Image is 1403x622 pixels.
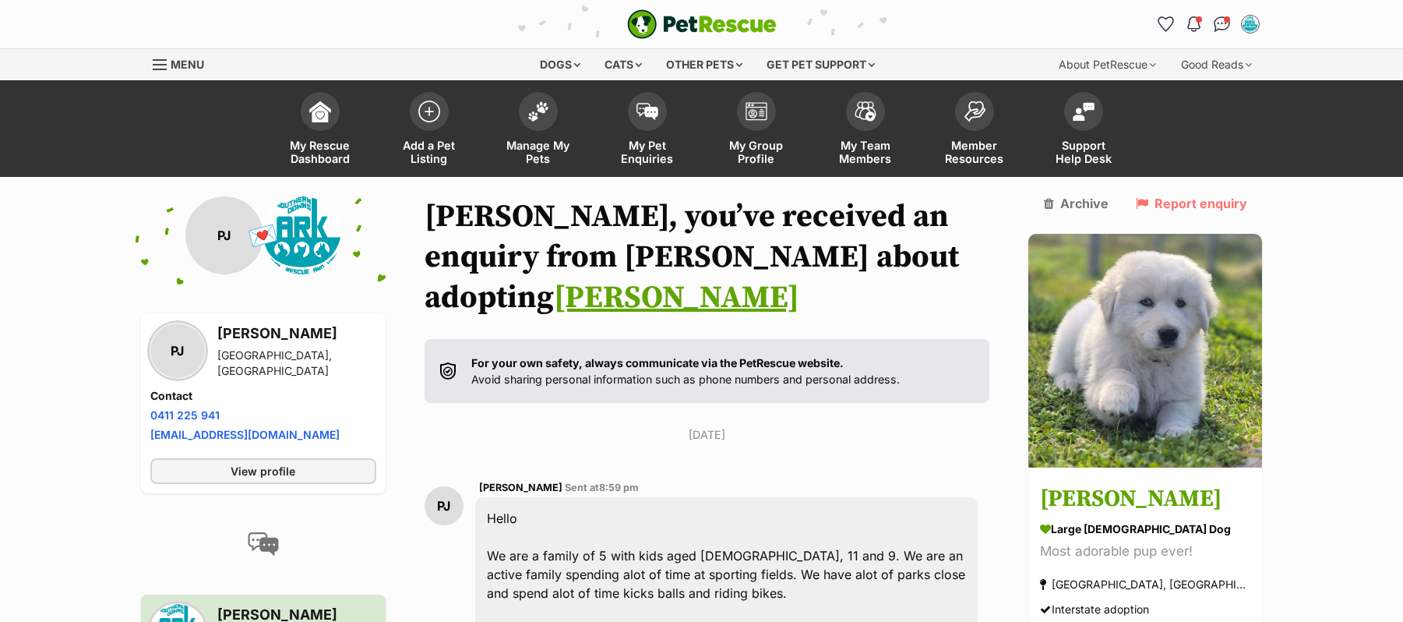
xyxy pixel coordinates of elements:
[939,139,1010,165] span: Member Resources
[263,196,341,274] img: Southern Downs ARK profile pic
[150,458,376,484] a: View profile
[756,49,886,80] div: Get pet support
[811,84,920,177] a: My Team Members
[920,84,1029,177] a: Member Resources
[479,482,562,493] span: [PERSON_NAME]
[471,356,844,369] strong: For your own safety, always communicate via the PetRescue website.
[627,9,777,39] img: logo-e224e6f780fb5917bec1dbf3a21bbac754714ae5b6737aabdf751b685950b380.svg
[150,428,340,441] a: [EMAIL_ADDRESS][DOMAIN_NAME]
[1187,16,1200,32] img: notifications-46538b983faf8c2785f20acdc204bb7945ddae34d4c08c2a6579f10ce5e182be.svg
[1210,12,1235,37] a: Conversations
[1040,521,1250,538] div: large [DEMOGRAPHIC_DATA] Dog
[425,196,990,318] h1: [PERSON_NAME], you’ve received an enquiry from [PERSON_NAME] about adopting
[612,139,682,165] span: My Pet Enquiries
[394,139,464,165] span: Add a Pet Listing
[425,486,464,525] div: PJ
[721,139,791,165] span: My Group Profile
[217,323,376,345] h3: [PERSON_NAME]
[1040,542,1250,563] div: Most adorable pup ever!
[231,463,295,479] span: View profile
[627,9,777,39] a: PetRescue
[1044,196,1109,210] a: Archive
[171,58,204,71] span: Menu
[1040,482,1250,518] h3: [PERSON_NAME]
[554,278,799,317] a: [PERSON_NAME]
[1154,12,1179,37] a: Favourites
[1048,49,1167,80] div: About PetRescue
[484,84,593,177] a: Manage My Pets
[964,101,985,122] img: member-resources-icon-8e73f808a243e03378d46382f2149f9095a855e16c252ad45f914b54edf8863c.svg
[248,532,279,556] img: conversation-icon-4a6f8262b818ee0b60e3300018af0b2d0b884aa5de6e9bcb8d3d4eeb1a70a7c4.svg
[1170,49,1263,80] div: Good Reads
[702,84,811,177] a: My Group Profile
[1214,16,1230,32] img: chat-41dd97257d64d25036548639549fe6c8038ab92f7586957e7f3b1b290dea8141.svg
[418,101,440,122] img: add-pet-listing-icon-0afa8454b4691262ce3f59096e99ab1cd57d4a30225e0717b998d2c9b9846f56.svg
[1040,599,1149,620] div: Interstate adoption
[1049,139,1119,165] span: Support Help Desk
[1238,12,1263,37] button: My account
[565,482,639,493] span: Sent at
[1040,574,1250,595] div: [GEOGRAPHIC_DATA], [GEOGRAPHIC_DATA]
[855,101,876,122] img: team-members-icon-5396bd8760b3fe7c0b43da4ab00e1e3bb1a5d9ba89233759b79545d2d3fc5d0d.svg
[471,355,900,388] p: Avoid sharing personal information such as phone numbers and personal address.
[1073,102,1095,121] img: help-desk-icon-fdf02630f3aa405de69fd3d07c3f3aa587a6932b1a1747fa1d2bba05be0121f9.svg
[599,482,639,493] span: 8:59 pm
[150,388,376,404] h4: Contact
[746,102,767,121] img: group-profile-icon-3fa3cf56718a62981997c0bc7e787c4b2cf8bcc04b72c1350f741eb67cf2f40e.svg
[425,426,990,443] p: [DATE]
[527,101,549,122] img: manage-my-pets-icon-02211641906a0b7f246fdf0571729dbe1e7629f14944591b6c1af311fb30b64b.svg
[636,103,658,120] img: pet-enquiries-icon-7e3ad2cf08bfb03b45e93fb7055b45f3efa6380592205ae92323e6603595dc1f.svg
[1136,196,1247,210] a: Report enquiry
[529,49,591,80] div: Dogs
[150,323,205,378] div: PJ
[217,348,376,379] div: [GEOGRAPHIC_DATA], [GEOGRAPHIC_DATA]
[185,196,263,274] div: PJ
[593,84,702,177] a: My Pet Enquiries
[1029,84,1138,177] a: Support Help Desk
[503,139,573,165] span: Manage My Pets
[153,49,215,77] a: Menu
[1182,12,1207,37] button: Notifications
[150,408,220,422] a: 0411 225 941
[1243,16,1258,32] img: Kathleen Keefe profile pic
[1028,234,1262,468] img: Larry
[266,84,375,177] a: My Rescue Dashboard
[830,139,901,165] span: My Team Members
[594,49,653,80] div: Cats
[375,84,484,177] a: Add a Pet Listing
[1154,12,1263,37] ul: Account quick links
[309,101,331,122] img: dashboard-icon-eb2f2d2d3e046f16d808141f083e7271f6b2e854fb5c12c21221c1fb7104beca.svg
[245,219,280,253] span: 💌
[285,139,355,165] span: My Rescue Dashboard
[655,49,753,80] div: Other pets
